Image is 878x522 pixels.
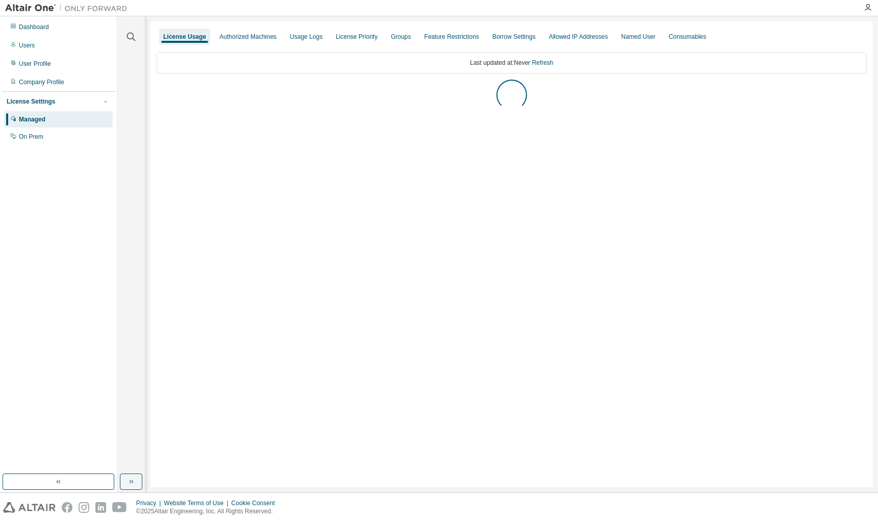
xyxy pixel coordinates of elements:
div: Consumables [669,33,706,41]
img: youtube.svg [112,502,127,513]
img: facebook.svg [62,502,72,513]
div: Borrow Settings [492,33,536,41]
div: Managed [19,115,45,123]
div: Privacy [136,499,164,507]
img: instagram.svg [79,502,89,513]
div: User Profile [19,60,51,68]
img: linkedin.svg [95,502,106,513]
div: Allowed IP Addresses [549,33,608,41]
div: Dashboard [19,23,49,31]
div: Named User [621,33,655,41]
p: © 2025 Altair Engineering, Inc. All Rights Reserved. [136,507,281,516]
div: Users [19,41,35,49]
div: On Prem [19,133,43,141]
div: Website Terms of Use [164,499,231,507]
div: Usage Logs [290,33,322,41]
div: License Settings [7,97,55,106]
a: Refresh [532,59,554,66]
div: Company Profile [19,78,64,86]
div: Authorized Machines [219,33,277,41]
div: Cookie Consent [231,499,281,507]
div: Feature Restrictions [424,33,479,41]
div: License Priority [336,33,378,41]
img: altair_logo.svg [3,502,56,513]
div: Groups [391,33,411,41]
div: License Usage [163,33,206,41]
img: Altair One [5,3,133,13]
div: Last updated at: Never [157,52,867,73]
